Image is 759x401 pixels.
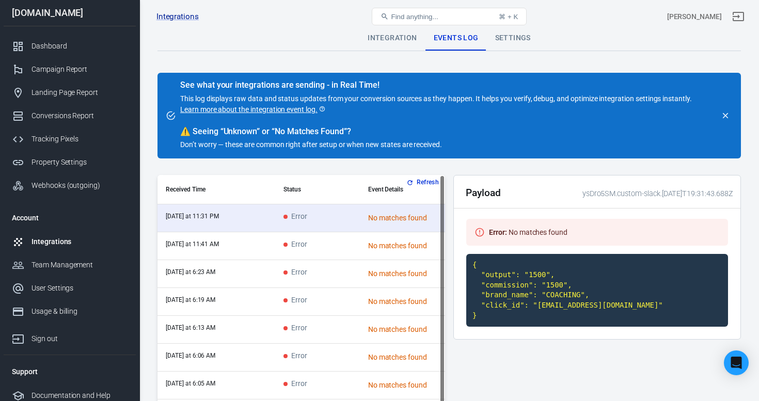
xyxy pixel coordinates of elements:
a: Integrations [4,230,136,253]
div: Landing Page Report [31,87,128,98]
div: Team Management [31,260,128,270]
time: 2025-09-11T06:23:19+04:00 [166,268,215,276]
div: Documentation and Help [31,390,128,401]
span: Error [283,324,307,333]
span: Error [283,380,307,389]
div: No matches found [368,268,459,279]
div: Property Settings [31,157,128,168]
a: Dashboard [4,35,136,58]
a: Landing Page Report [4,81,136,104]
button: Find anything...⌘ + K [372,8,527,25]
div: ysDro5SM.custom-slack.[DATE]T19:31:43.688Z [579,188,733,199]
div: Usage & billing [31,306,128,317]
div: No matches found [368,324,459,335]
div: ⌘ + K [499,13,518,21]
h2: Payload [466,187,501,198]
time: 2025-09-11T06:05:23+04:00 [166,380,215,387]
div: No matches found [485,223,572,242]
div: Account id: ysDro5SM [667,11,722,22]
time: 2025-09-11T06:19:42+04:00 [166,296,215,303]
a: User Settings [4,277,136,300]
a: Sign out [4,323,136,350]
a: Integrations [156,11,199,22]
th: Received Time [157,175,275,204]
a: Property Settings [4,151,136,174]
a: Webhooks (outgoing) [4,174,136,197]
div: Integrations [31,236,128,247]
div: Tracking Pixels [31,134,128,145]
div: User Settings [31,283,128,294]
div: Webhooks (outgoing) [31,180,128,191]
a: Sign out [726,4,751,29]
div: Dashboard [31,41,128,52]
div: Settings [487,26,539,51]
a: Campaign Report [4,58,136,81]
div: See what your integrations are sending - in Real Time! [180,80,692,90]
div: [DOMAIN_NAME] [4,8,136,18]
span: warning [180,126,191,136]
th: Event Details [360,175,467,204]
time: 2025-09-11T06:06:58+04:00 [166,352,215,359]
code: { "output": "1500", "commission": "1500", "brand_name": "COACHING", "click_id": "[EMAIL_ADDRESS][... [466,254,728,327]
th: Status [275,175,360,204]
button: Refresh [404,177,443,188]
li: Support [4,359,136,384]
li: Account [4,205,136,230]
p: Don’t worry — these are common right after setup or when new states are received. [180,139,692,150]
span: Error [283,352,307,361]
time: 2025-09-11T23:31:43+04:00 [166,213,219,220]
div: Integration [359,26,425,51]
a: Learn more about the integration event log. [180,104,326,115]
span: Error [283,240,307,249]
div: No matches found [368,240,459,251]
button: close [718,108,733,123]
a: Tracking Pixels [4,127,136,151]
a: Conversions Report [4,104,136,127]
strong: Error : [489,228,507,236]
a: Team Management [4,253,136,277]
time: 2025-09-11T06:13:59+04:00 [166,324,215,331]
time: 2025-09-11T11:41:31+04:00 [166,240,219,248]
div: Open Intercom Messenger [724,350,749,375]
span: Find anything... [391,13,438,21]
div: Events Log [425,26,487,51]
div: Campaign Report [31,64,128,75]
span: Error [283,268,307,277]
span: Error [283,296,307,305]
div: No matches found [368,296,459,307]
div: No matches found [368,380,459,391]
div: Conversions Report [31,110,128,121]
div: No matches found [368,213,459,223]
span: Error [283,213,307,221]
div: Sign out [31,333,128,344]
div: No matches found [368,352,459,363]
p: This log displays raw data and status updates from your conversion sources as they happen. It hel... [180,93,692,115]
div: Seeing “Unknown” or “No Matches Found”? [180,126,692,137]
a: Usage & billing [4,300,136,323]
